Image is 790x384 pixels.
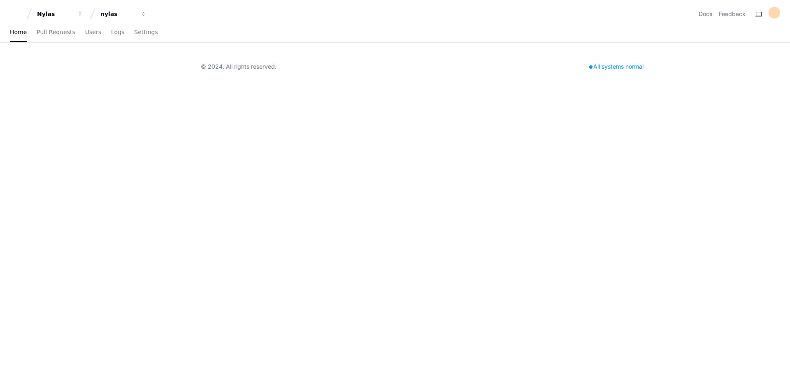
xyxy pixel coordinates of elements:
span: Users [85,30,101,35]
a: Pull Requests [37,23,75,42]
a: Logs [111,23,124,42]
div: Nylas [37,10,72,18]
span: Pull Requests [37,30,75,35]
a: Settings [134,23,158,42]
a: Home [10,23,27,42]
span: Home [10,30,27,35]
span: Settings [134,30,158,35]
span: Logs [111,30,124,35]
button: Feedback [719,10,746,18]
div: © 2024. All rights reserved. [201,62,276,71]
a: Docs [699,10,712,18]
a: Users [85,23,101,42]
button: Nylas [34,7,86,21]
div: All systems normal [584,61,648,72]
div: nylas [100,10,136,18]
button: nylas [97,7,150,21]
